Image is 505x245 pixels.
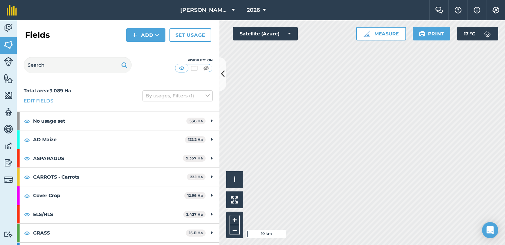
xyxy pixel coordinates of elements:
[24,88,71,94] strong: Total area : 3,089 Ha
[234,175,236,184] span: i
[178,65,186,71] img: svg+xml;base64,PHN2ZyB4bWxucz0iaHR0cDovL3d3dy53My5vcmcvMjAwMC9zdmciIHdpZHRoPSI1MCIgaGVpZ2h0PSI0MC...
[142,90,213,101] button: By usages, Filters (1)
[17,130,219,149] div: AD Maize122.2 Ha
[419,30,425,38] img: svg+xml;base64,PHN2ZyB4bWxucz0iaHR0cDovL3d3dy53My5vcmcvMjAwMC9zdmciIHdpZHRoPSIxOSIgaGVpZ2h0PSIyNC...
[132,31,137,39] img: svg+xml;base64,PHN2ZyB4bWxucz0iaHR0cDovL3d3dy53My5vcmcvMjAwMC9zdmciIHdpZHRoPSIxNCIgaGVpZ2h0PSIyNC...
[24,192,30,200] img: svg+xml;base64,PHN2ZyB4bWxucz0iaHR0cDovL3d3dy53My5vcmcvMjAwMC9zdmciIHdpZHRoPSIxOCIgaGVpZ2h0PSIyNC...
[186,156,203,160] strong: 9.357 Ha
[4,107,13,117] img: svg+xml;base64,PD94bWwgdmVyc2lvbj0iMS4wIiBlbmNvZGluZz0idXRmLTgiPz4KPCEtLSBHZW5lcmF0b3I6IEFkb2JlIE...
[24,136,30,144] img: svg+xml;base64,PHN2ZyB4bWxucz0iaHR0cDovL3d3dy53My5vcmcvMjAwMC9zdmciIHdpZHRoPSIxOCIgaGVpZ2h0PSIyNC...
[7,5,17,16] img: fieldmargin Logo
[188,137,203,142] strong: 122.2 Ha
[464,27,475,40] span: 17 ° C
[17,112,219,130] div: No usage set536 Ha
[474,6,480,14] img: svg+xml;base64,PHN2ZyB4bWxucz0iaHR0cDovL3d3dy53My5vcmcvMjAwMC9zdmciIHdpZHRoPSIxNyIgaGVpZ2h0PSIxNy...
[4,124,13,134] img: svg+xml;base64,PD94bWwgdmVyc2lvbj0iMS4wIiBlbmNvZGluZz0idXRmLTgiPz4KPCEtLSBHZW5lcmF0b3I6IEFkb2JlIE...
[4,57,13,66] img: svg+xml;base64,PD94bWwgdmVyc2lvbj0iMS4wIiBlbmNvZGluZz0idXRmLTgiPz4KPCEtLSBHZW5lcmF0b3I6IEFkb2JlIE...
[24,154,30,162] img: svg+xml;base64,PHN2ZyB4bWxucz0iaHR0cDovL3d3dy53My5vcmcvMjAwMC9zdmciIHdpZHRoPSIxOCIgaGVpZ2h0PSIyNC...
[230,215,240,225] button: +
[4,231,13,238] img: svg+xml;base64,PD94bWwgdmVyc2lvbj0iMS4wIiBlbmNvZGluZz0idXRmLTgiPz4KPCEtLSBHZW5lcmF0b3I6IEFkb2JlIE...
[126,28,165,42] button: Add
[190,175,203,179] strong: 22.1 Ha
[175,58,213,63] div: Visibility: On
[4,175,13,184] img: svg+xml;base64,PD94bWwgdmVyc2lvbj0iMS4wIiBlbmNvZGluZz0idXRmLTgiPz4KPCEtLSBHZW5lcmF0b3I6IEFkb2JlIE...
[33,130,185,149] strong: AD Maize
[17,224,219,242] div: GRASS15.11 Ha
[17,205,219,223] div: ELS/HLS2.427 Ha
[17,168,219,186] div: CARROTS - Carrots22.1 Ha
[33,168,187,186] strong: CARROTS - Carrots
[33,186,184,205] strong: Cover Crop
[187,193,203,198] strong: 12.96 Ha
[24,57,132,73] input: Search
[24,173,30,181] img: svg+xml;base64,PHN2ZyB4bWxucz0iaHR0cDovL3d3dy53My5vcmcvMjAwMC9zdmciIHdpZHRoPSIxOCIgaGVpZ2h0PSIyNC...
[189,231,203,235] strong: 15.11 Ha
[4,40,13,50] img: svg+xml;base64,PHN2ZyB4bWxucz0iaHR0cDovL3d3dy53My5vcmcvMjAwMC9zdmciIHdpZHRoPSI1NiIgaGVpZ2h0PSI2MC...
[24,229,30,237] img: svg+xml;base64,PHN2ZyB4bWxucz0iaHR0cDovL3d3dy53My5vcmcvMjAwMC9zdmciIHdpZHRoPSIxOCIgaGVpZ2h0PSIyNC...
[435,7,443,13] img: Two speech bubbles overlapping with the left bubble in the forefront
[481,27,494,40] img: svg+xml;base64,PD94bWwgdmVyc2lvbj0iMS4wIiBlbmNvZGluZz0idXRmLTgiPz4KPCEtLSBHZW5lcmF0b3I6IEFkb2JlIE...
[33,224,186,242] strong: GRASS
[17,186,219,205] div: Cover Crop12.96 Ha
[24,210,30,218] img: svg+xml;base64,PHN2ZyB4bWxucz0iaHR0cDovL3d3dy53My5vcmcvMjAwMC9zdmciIHdpZHRoPSIxOCIgaGVpZ2h0PSIyNC...
[24,97,53,104] a: Edit fields
[169,28,211,42] a: Set usage
[24,117,30,125] img: svg+xml;base64,PHN2ZyB4bWxucz0iaHR0cDovL3d3dy53My5vcmcvMjAwMC9zdmciIHdpZHRoPSIxOCIgaGVpZ2h0PSIyNC...
[226,171,243,188] button: i
[33,205,183,223] strong: ELS/HLS
[202,65,210,71] img: svg+xml;base64,PHN2ZyB4bWxucz0iaHR0cDovL3d3dy53My5vcmcvMjAwMC9zdmciIHdpZHRoPSI1MCIgaGVpZ2h0PSI0MC...
[231,196,238,204] img: Four arrows, one pointing top left, one top right, one bottom right and the last bottom left
[4,90,13,100] img: svg+xml;base64,PHN2ZyB4bWxucz0iaHR0cDovL3d3dy53My5vcmcvMjAwMC9zdmciIHdpZHRoPSI1NiIgaGVpZ2h0PSI2MC...
[454,7,462,13] img: A question mark icon
[189,119,203,123] strong: 536 Ha
[33,112,186,130] strong: No usage set
[457,27,498,40] button: 17 °C
[247,6,260,14] span: 2026
[4,23,13,33] img: svg+xml;base64,PD94bWwgdmVyc2lvbj0iMS4wIiBlbmNvZGluZz0idXRmLTgiPz4KPCEtLSBHZW5lcmF0b3I6IEFkb2JlIE...
[4,141,13,151] img: svg+xml;base64,PD94bWwgdmVyc2lvbj0iMS4wIiBlbmNvZGluZz0idXRmLTgiPz4KPCEtLSBHZW5lcmF0b3I6IEFkb2JlIE...
[4,73,13,84] img: svg+xml;base64,PHN2ZyB4bWxucz0iaHR0cDovL3d3dy53My5vcmcvMjAwMC9zdmciIHdpZHRoPSI1NiIgaGVpZ2h0PSI2MC...
[190,65,198,71] img: svg+xml;base64,PHN2ZyB4bWxucz0iaHR0cDovL3d3dy53My5vcmcvMjAwMC9zdmciIHdpZHRoPSI1MCIgaGVpZ2h0PSI0MC...
[492,7,500,13] img: A cog icon
[17,149,219,167] div: ASPARAGUS9.357 Ha
[413,27,451,40] button: Print
[4,158,13,168] img: svg+xml;base64,PD94bWwgdmVyc2lvbj0iMS4wIiBlbmNvZGluZz0idXRmLTgiPz4KPCEtLSBHZW5lcmF0b3I6IEFkb2JlIE...
[482,222,498,238] div: Open Intercom Messenger
[180,6,229,14] span: [PERSON_NAME] Ltd.
[233,27,298,40] button: Satellite (Azure)
[121,61,128,69] img: svg+xml;base64,PHN2ZyB4bWxucz0iaHR0cDovL3d3dy53My5vcmcvMjAwMC9zdmciIHdpZHRoPSIxOSIgaGVpZ2h0PSIyNC...
[186,212,203,217] strong: 2.427 Ha
[230,225,240,235] button: –
[33,149,183,167] strong: ASPARAGUS
[364,30,370,37] img: Ruler icon
[25,30,50,40] h2: Fields
[356,27,406,40] button: Measure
